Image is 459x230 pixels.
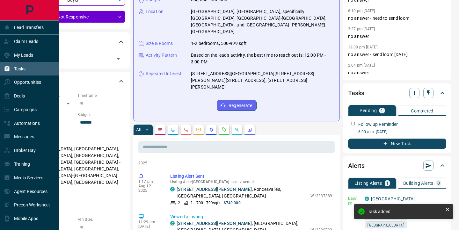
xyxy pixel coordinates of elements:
p: Viewed a Listing [170,213,332,220]
p: Activity Pattern [146,52,177,59]
p: no answer [348,69,446,76]
p: All [136,127,141,132]
p: Listing Alert : - sent via email [170,180,332,184]
p: 1:17 pm [138,179,161,184]
svg: Email [348,201,353,206]
p: [GEOGRAPHIC_DATA], [GEOGRAPHIC_DATA], specifically [GEOGRAPHIC_DATA], [GEOGRAPHIC_DATA]-[GEOGRAPH... [191,8,334,35]
p: 700 - 799 sqft [196,200,220,206]
div: Alerts [348,158,446,173]
div: condos.ca [365,197,369,201]
p: Repeated Interest [146,70,181,77]
p: Budget: [77,112,125,118]
button: Open [114,54,123,63]
p: no answer - send loom [DATE] [348,51,446,58]
div: condos.ca [170,187,175,191]
div: condos.ca [170,221,175,226]
p: 6:00 a.m. [DATE] [358,129,446,135]
p: Listing Alerts [354,181,382,185]
p: 1 [386,181,389,185]
p: W12337889 [310,193,332,199]
h2: Tasks [348,88,364,98]
p: $749,000 [224,200,241,206]
p: [DATE] [138,224,161,229]
div: Criteria [27,74,125,89]
p: 0 [437,181,440,185]
p: Aug 12 2025 [138,184,161,193]
svg: Requests [222,127,227,132]
p: , Roncesvalles, [GEOGRAPHIC_DATA], [GEOGRAPHIC_DATA] [177,186,307,199]
p: Min Size: [77,217,125,222]
p: Follow up Reminder [358,121,398,128]
p: Size & Rooms [146,40,173,47]
a: [STREET_ADDRESS][PERSON_NAME] [177,221,252,226]
svg: Listing Alerts [209,127,214,132]
svg: Opportunities [234,127,239,132]
p: 2 [178,200,180,206]
p: no answer [348,33,446,40]
div: Tasks [348,85,446,101]
button: Regenerate [217,100,257,111]
p: 12:08 pm [DATE] [348,45,377,49]
p: no answer - need to send loom [348,15,446,22]
p: Based on the lead's activity, the best time to reach out is: 12:00 PM - 3:00 PM [191,52,334,65]
p: Completed [411,109,433,113]
p: 1 [381,108,383,113]
p: Areas Searched: [27,138,125,144]
p: [GEOGRAPHIC_DATA], [GEOGRAPHIC_DATA], [GEOGRAPHIC_DATA], [GEOGRAPHIC_DATA], [GEOGRAPHIC_DATA], [G... [27,144,125,194]
p: 3:27 pm [DATE] [348,27,375,31]
a: [STREET_ADDRESS][PERSON_NAME] [177,187,252,192]
svg: Agent Actions [247,127,252,132]
p: 2:04 pm [DATE] [348,63,375,68]
p: 2 [190,200,193,206]
p: Pending [360,108,377,113]
p: Daily [348,196,361,201]
svg: Lead Browsing Activity [171,127,176,132]
a: [GEOGRAPHIC_DATA] [371,196,415,201]
p: [STREET_ADDRESS][GEOGRAPHIC_DATA][STREET_ADDRESS][PERSON_NAME][STREET_ADDRESS], [STREET_ADDRESS][... [191,70,334,90]
p: 6:10 pm [DATE] [348,9,375,13]
span: [GEOGRAPHIC_DATA] [192,180,229,184]
div: Not Responsive [27,11,125,23]
p: 11:29 am [138,220,161,224]
svg: Calls [183,127,188,132]
div: Tags [27,34,125,49]
svg: Emails [196,127,201,132]
div: Task added [368,209,442,214]
p: Location [146,8,164,15]
p: Motivation: [27,198,125,203]
h2: Alerts [348,161,365,171]
p: 1-2 bedrooms, 500-999 sqft [191,40,247,47]
svg: Notes [158,127,163,132]
button: New Task [348,139,446,149]
p: Building Alerts [403,181,433,185]
p: Timeframe: [77,93,125,98]
p: Listing Alert Sent [170,173,332,180]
